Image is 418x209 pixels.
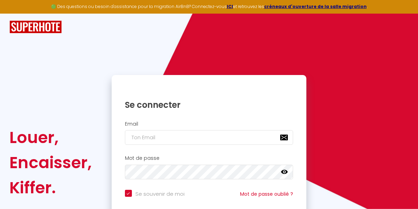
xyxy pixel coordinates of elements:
h2: Mot de passe [125,155,293,161]
a: Mot de passe oublié ? [240,191,293,197]
input: Ton Email [125,130,293,145]
a: ICI [227,3,233,9]
a: créneaux d'ouverture de la salle migration [264,3,367,9]
h2: Email [125,121,293,127]
div: Louer, [9,125,92,150]
img: SuperHote logo [9,21,62,33]
h1: Se connecter [125,99,293,110]
div: Encaisser, [9,150,92,175]
div: Kiffer. [9,175,92,200]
